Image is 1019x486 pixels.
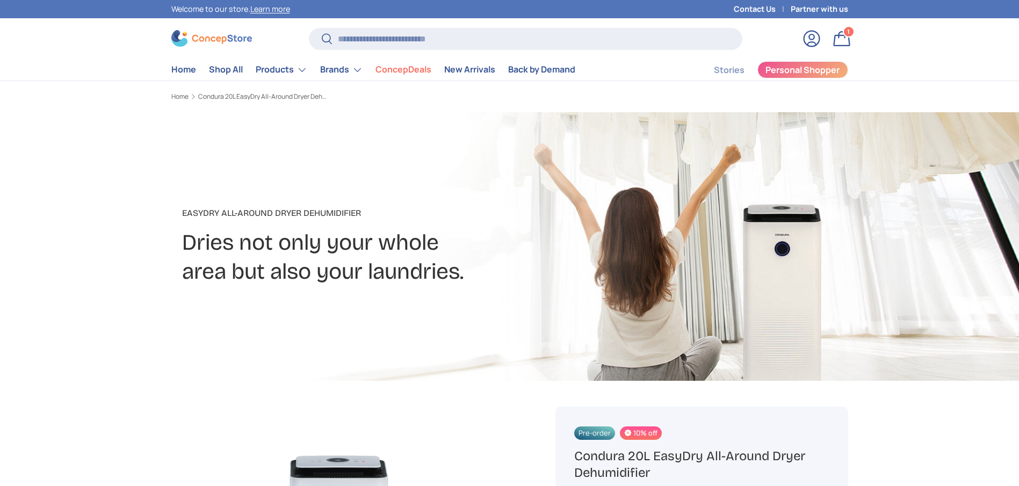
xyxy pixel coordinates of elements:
[765,66,840,74] span: Personal Shopper
[757,61,848,78] a: Personal Shopper
[198,93,327,100] a: Condura 20L EasyDry All-Around Dryer Dehumidifier
[444,59,495,80] a: New Arrivals
[620,426,662,440] span: 10% off
[182,228,595,286] h2: Dries not only your whole area but also your laundries.
[171,59,575,81] nav: Primary
[314,59,369,81] summary: Brands
[688,59,848,81] nav: Secondary
[209,59,243,80] a: Shop All
[508,59,575,80] a: Back by Demand
[256,59,307,81] a: Products
[171,59,196,80] a: Home
[714,60,745,81] a: Stories
[171,92,530,101] nav: Breadcrumbs
[791,3,848,15] a: Partner with us
[171,93,189,100] a: Home
[847,27,850,35] span: 1
[734,3,791,15] a: Contact Us
[182,207,595,220] p: EasyDry All-Around Dryer Dehumidifier
[320,59,363,81] a: Brands
[249,59,314,81] summary: Products
[375,59,431,80] a: ConcepDeals
[171,30,252,47] img: ConcepStore
[574,426,615,440] span: Pre-order
[574,448,829,481] h1: Condura 20L EasyDry All-Around Dryer Dehumidifier
[250,4,290,14] a: Learn more
[171,3,290,15] p: Welcome to our store.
